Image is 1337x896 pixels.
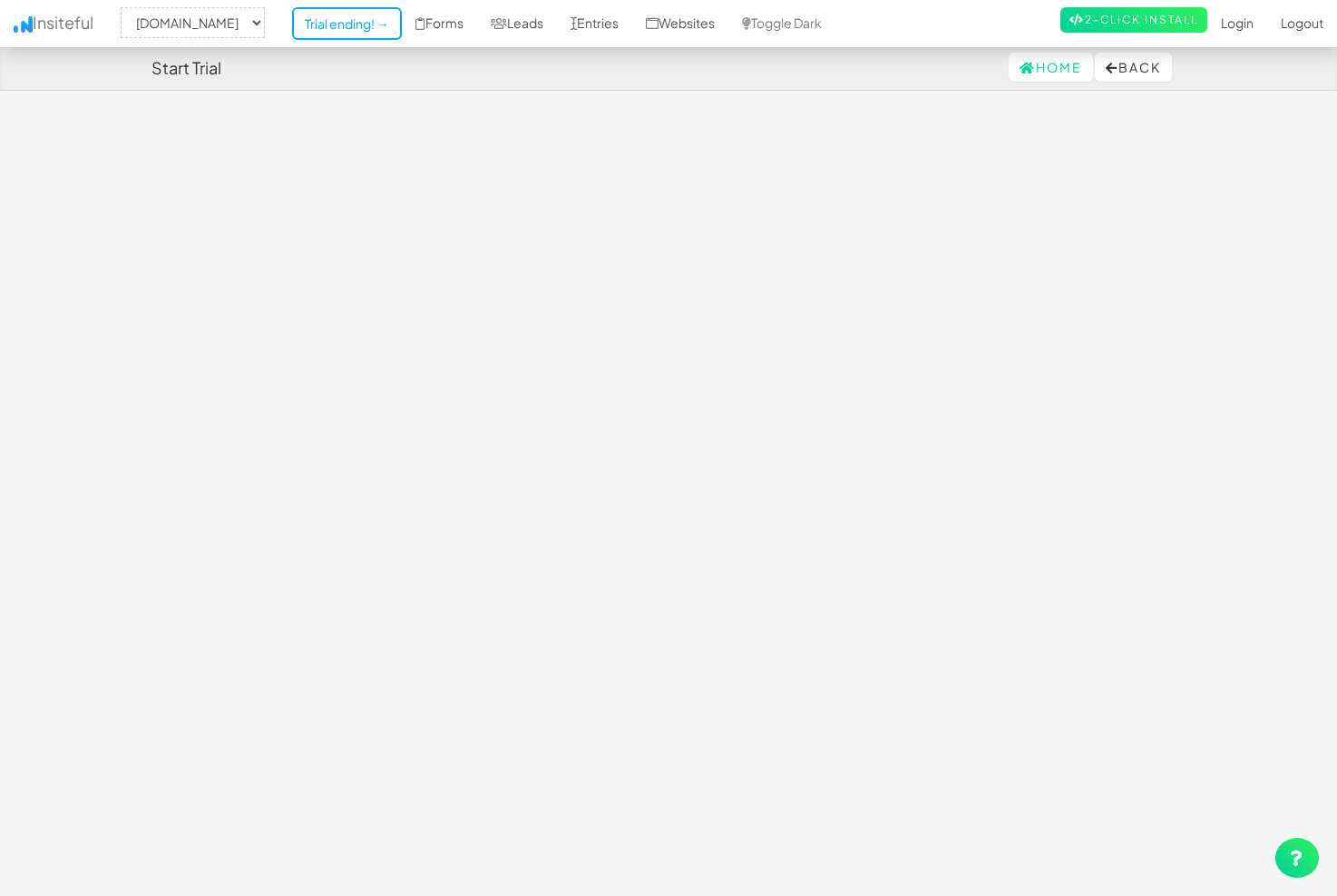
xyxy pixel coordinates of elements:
[1009,53,1093,82] a: Home
[151,59,221,77] h4: Start Trial
[1060,7,1207,33] a: 2-Click Install
[14,16,33,33] img: icon.png
[292,7,402,40] a: Trial ending! →
[1095,53,1172,82] button: Back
